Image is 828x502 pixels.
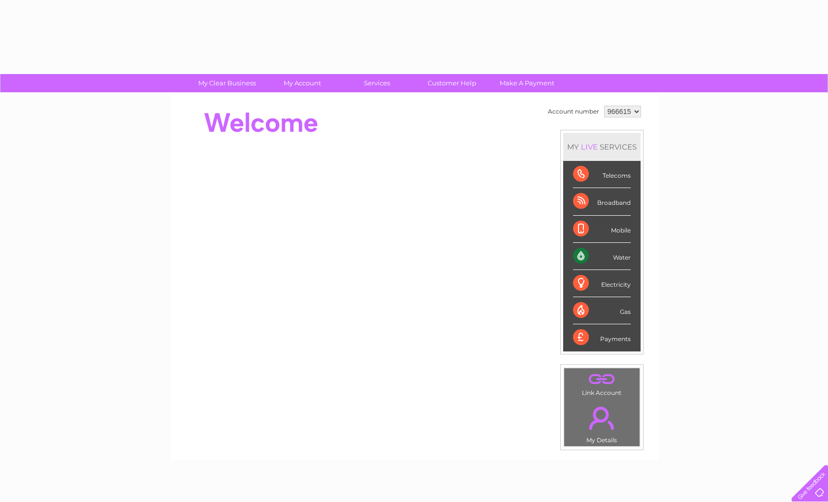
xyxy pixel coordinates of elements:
[564,398,640,447] td: My Details
[579,142,600,152] div: LIVE
[567,401,637,435] a: .
[411,74,493,92] a: Customer Help
[573,270,631,297] div: Electricity
[573,324,631,351] div: Payments
[261,74,343,92] a: My Account
[186,74,268,92] a: My Clear Business
[573,297,631,324] div: Gas
[564,368,640,399] td: Link Account
[545,103,602,120] td: Account number
[573,161,631,188] div: Telecoms
[486,74,568,92] a: Make A Payment
[336,74,418,92] a: Services
[563,133,641,161] div: MY SERVICES
[567,371,637,388] a: .
[573,243,631,270] div: Water
[573,188,631,215] div: Broadband
[573,216,631,243] div: Mobile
